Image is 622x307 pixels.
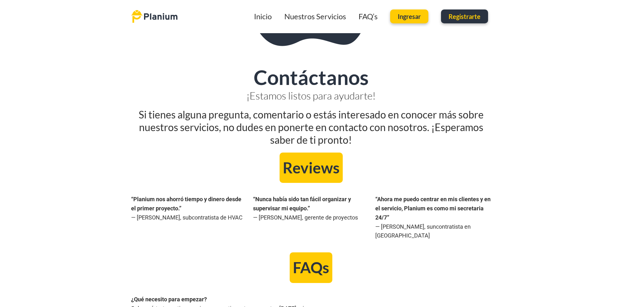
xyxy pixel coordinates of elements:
a: FAQ’s [359,12,377,21]
h2: Reviews [283,159,340,177]
a: Nuestros Servicios [284,12,346,21]
a: Inicio [254,12,272,21]
p: — [PERSON_NAME], gerente de proyectos [253,195,369,222]
strong: “Planium nos ahorró tiempo y dinero desde el primer proyecto.” [131,196,241,212]
span: Registrarte [449,13,480,20]
h2: Contáctanos [131,65,491,89]
strong: “Ahora me puedo centrar en mis clientes y en el servicio, Planium es como mi secretaria 24/7” [375,196,491,221]
h2: FAQs [293,259,329,277]
a: Registrarte [441,9,488,23]
p: — [PERSON_NAME], suncontratista en [GEOGRAPHIC_DATA] [375,195,491,240]
span: Ingresar [398,13,421,20]
strong: ¿Qué necesito para empezar? [131,296,207,303]
strong: “Nunca había sido tan fácil organizar y supervisar mi equipo.” [253,196,351,212]
p: — [PERSON_NAME], subcontratista de HVAC [131,195,247,222]
h2: Si tienes alguna pregunta, comentario o estás interesado en conocer más sobre nuestros servicios,... [131,108,491,146]
h2: ¡Estamos listos para ayudarte! [131,89,491,102]
a: Ingresar [390,9,428,23]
